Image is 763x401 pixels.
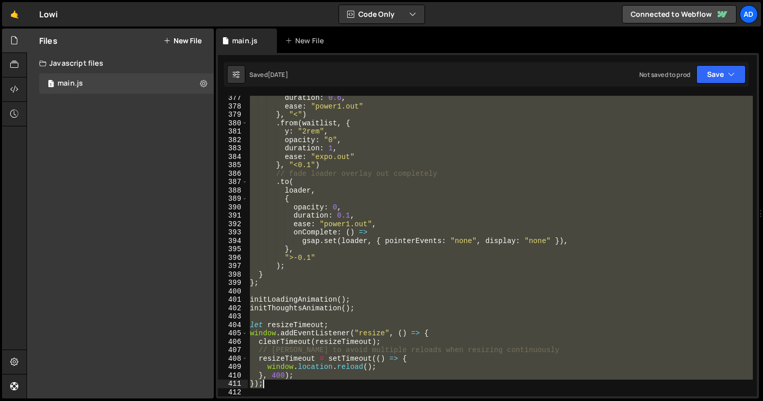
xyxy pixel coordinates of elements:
div: New File [285,36,328,46]
div: Saved [249,70,288,79]
div: 409 [218,363,248,371]
div: 381 [218,127,248,136]
div: 398 [218,271,248,279]
div: 383 [218,144,248,153]
div: 389 [218,195,248,203]
div: main.js [232,36,258,46]
div: 406 [218,338,248,346]
div: 403 [218,312,248,321]
div: 384 [218,153,248,162]
div: 410 [218,371,248,380]
div: 391 [218,211,248,220]
div: 404 [218,321,248,330]
div: 385 [218,161,248,170]
span: 1 [48,81,54,89]
div: 378 [218,102,248,111]
button: New File [163,37,202,45]
button: Save [696,65,746,84]
div: 393 [218,228,248,237]
div: [DATE] [268,70,288,79]
div: 405 [218,329,248,338]
a: Ad [740,5,758,23]
div: 412 [218,388,248,397]
h2: Files [39,35,58,46]
button: Code Only [339,5,425,23]
div: 411 [218,380,248,388]
div: Javascript files [27,53,214,73]
div: 392 [218,220,248,229]
div: Lowi [39,8,58,20]
div: 394 [218,237,248,246]
div: 400 [218,287,248,296]
div: 401 [218,296,248,304]
div: 396 [218,254,248,262]
div: 407 [218,346,248,355]
div: 388 [218,186,248,195]
div: 382 [218,136,248,145]
div: 395 [218,245,248,254]
a: 🤙 [2,2,27,26]
div: 402 [218,304,248,313]
div: 17330/48110.js [39,73,214,94]
div: 377 [218,94,248,102]
a: Connected to Webflow [622,5,737,23]
div: main.js [58,79,83,88]
div: 380 [218,119,248,128]
div: 390 [218,203,248,212]
div: 399 [218,279,248,287]
div: 408 [218,355,248,363]
div: 387 [218,178,248,186]
div: 379 [218,111,248,119]
div: 386 [218,170,248,178]
div: Not saved to prod [639,70,690,79]
div: 397 [218,262,248,271]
